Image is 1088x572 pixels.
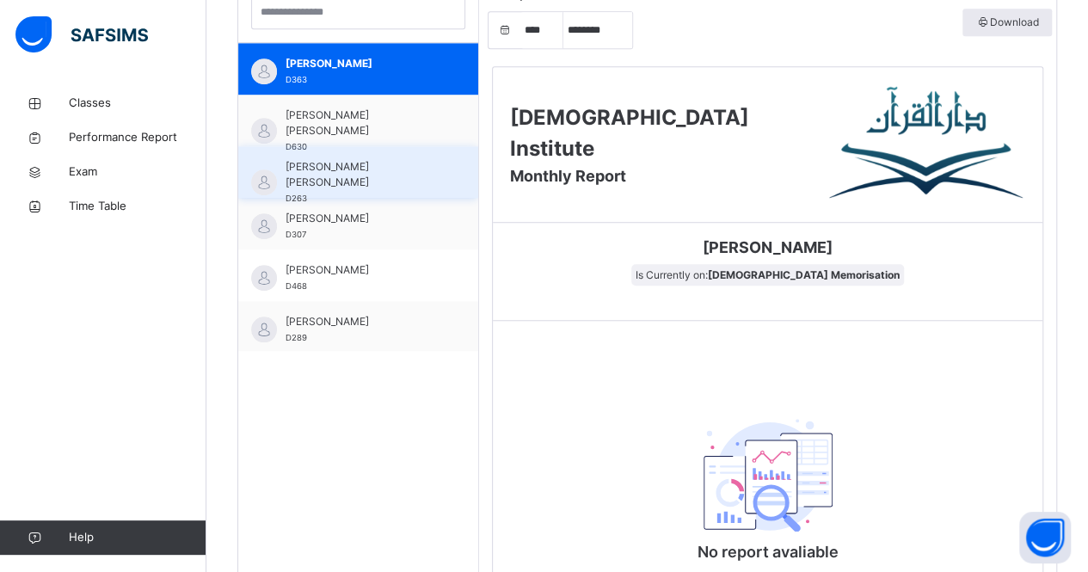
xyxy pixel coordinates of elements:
span: [DEMOGRAPHIC_DATA] Institute [510,105,749,161]
span: [PERSON_NAME] [286,262,440,278]
img: default.svg [251,169,277,195]
span: [PERSON_NAME] [PERSON_NAME] [286,108,440,138]
span: Time Table [69,198,206,215]
b: [DEMOGRAPHIC_DATA] Memorisation [708,268,900,281]
span: [PERSON_NAME] [286,211,440,226]
img: default.svg [251,58,277,84]
span: D289 [286,333,307,342]
img: default.svg [251,213,277,239]
button: Open asap [1019,512,1071,563]
p: No report avaliable [596,540,940,563]
span: Monthly Report [510,167,626,185]
img: default.svg [251,317,277,342]
span: Help [69,529,206,546]
span: [PERSON_NAME] [PERSON_NAME] [286,159,440,190]
span: D363 [286,75,307,84]
span: D630 [286,142,307,151]
img: classEmptyState.7d4ec5dc6d57f4e1adfd249b62c1c528.svg [704,419,833,532]
span: Classes [69,95,206,112]
span: Download [975,15,1039,30]
span: Is Currently on: [631,264,904,286]
img: default.svg [251,118,277,144]
img: safsims [15,16,148,52]
span: Exam [69,163,206,181]
span: [PERSON_NAME] [286,314,440,329]
span: D263 [286,194,307,203]
img: Darul Quran Institute [829,84,1025,205]
span: [PERSON_NAME] [506,236,1030,259]
span: Performance Report [69,129,206,146]
span: D307 [286,230,306,239]
span: [PERSON_NAME] [286,56,440,71]
img: default.svg [251,265,277,291]
span: D468 [286,281,307,291]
